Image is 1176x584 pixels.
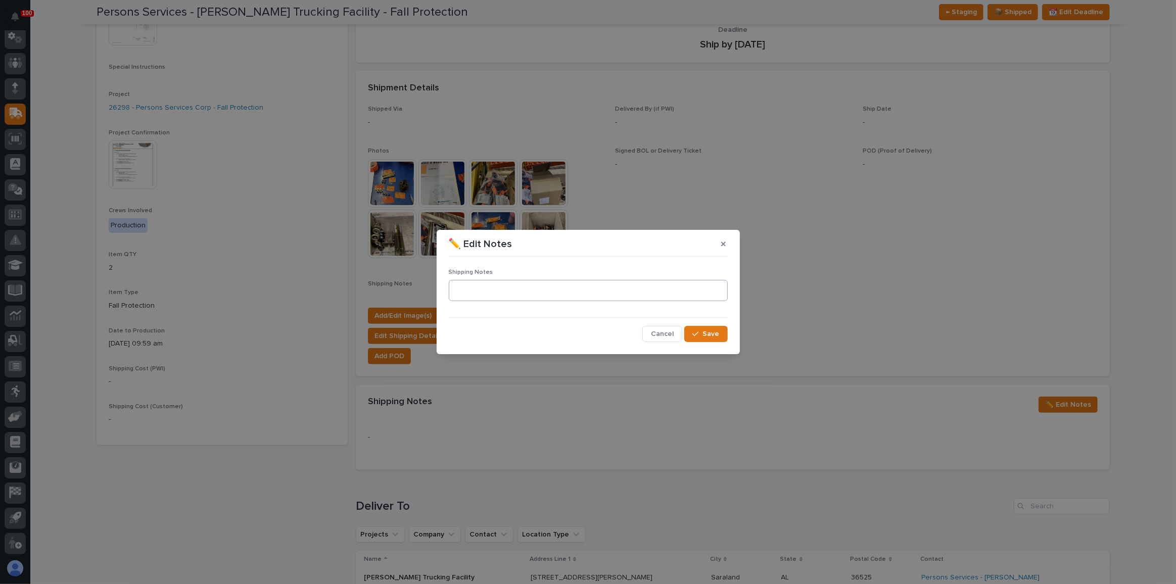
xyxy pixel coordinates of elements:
button: Cancel [642,326,682,342]
span: Save [703,329,720,338]
span: Cancel [651,329,674,338]
p: ✏️ Edit Notes [449,238,512,250]
button: Save [684,326,727,342]
span: Shipping Notes [449,269,493,275]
